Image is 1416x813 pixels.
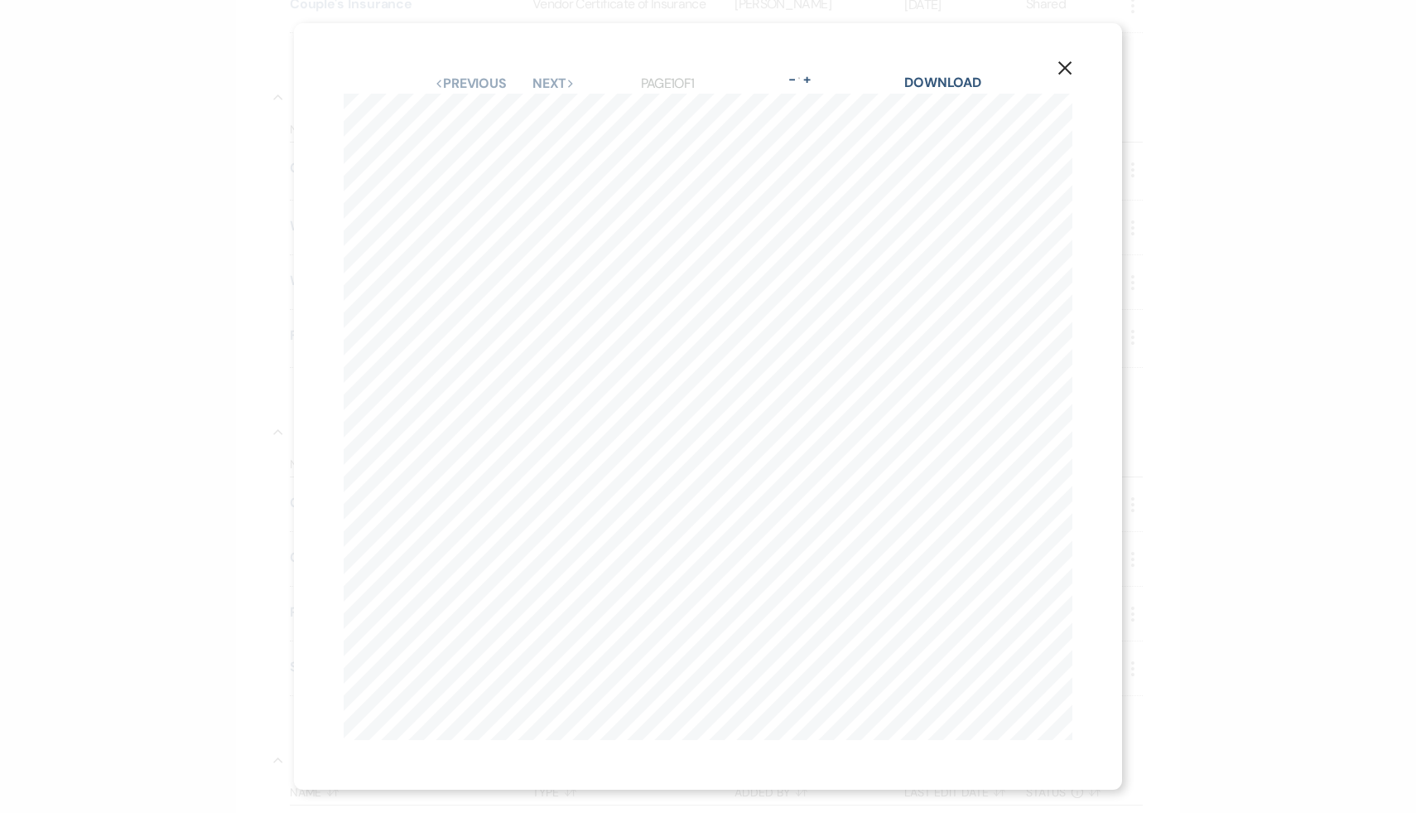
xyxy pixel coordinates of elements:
button: - [785,73,798,86]
button: + [800,73,813,86]
button: Next [532,77,576,90]
button: Previous [435,77,507,90]
p: Page 1 of 1 [641,73,695,94]
a: Download [904,74,981,91]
